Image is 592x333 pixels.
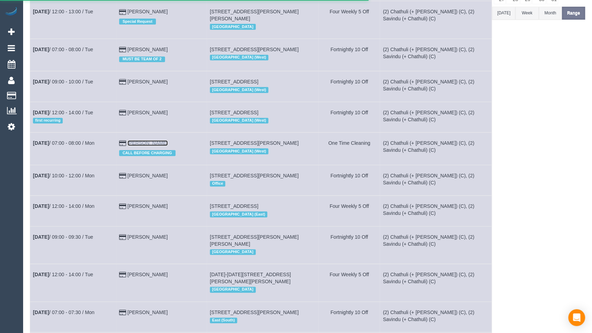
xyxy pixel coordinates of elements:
td: Schedule date [30,39,116,71]
td: Schedule date [30,71,116,102]
td: Schedule date [30,226,116,264]
td: Frequency [318,132,380,165]
b: [DATE] [33,9,49,14]
td: Customer [116,102,207,132]
td: Service location [207,39,318,71]
td: Schedule date [30,102,116,132]
span: [STREET_ADDRESS][PERSON_NAME][PERSON_NAME] [210,234,299,247]
a: Automaid Logo [4,7,18,17]
span: first recurring [33,118,63,123]
td: Customer [116,301,207,332]
td: Schedule date [30,264,116,301]
span: Special Request [119,19,156,24]
span: Office [210,181,225,186]
div: Location [210,179,316,188]
b: [DATE] [33,272,49,277]
div: Location [210,85,316,94]
td: Schedule date [30,165,116,195]
td: Frequency [318,301,380,332]
a: [PERSON_NAME] [128,173,168,178]
b: [DATE] [33,47,49,52]
td: Schedule date [30,196,116,226]
span: [GEOGRAPHIC_DATA] [210,287,256,292]
td: Customer [116,165,207,195]
td: Customer [116,71,207,102]
td: Frequency [318,71,380,102]
div: Location [210,53,316,62]
button: Range [562,7,585,20]
a: [PERSON_NAME] [128,47,168,52]
div: Open Intercom Messenger [568,309,585,326]
td: Service location [207,301,318,332]
td: Assigned to [380,132,491,165]
td: Assigned to [380,71,491,102]
span: [GEOGRAPHIC_DATA] (East) [210,211,267,217]
a: [PERSON_NAME] [128,272,168,277]
div: Location [210,316,316,325]
td: Frequency [318,226,380,264]
td: Customer [116,226,207,264]
span: [GEOGRAPHIC_DATA] (West) [210,118,268,123]
td: Frequency [318,165,380,195]
td: Service location [207,226,318,264]
span: [GEOGRAPHIC_DATA] (West) [210,87,268,93]
i: Credit Card Payment [119,310,126,315]
a: [DATE]/ 07:00 - 08:00 / Mon [33,140,95,146]
i: Credit Card Payment [119,272,126,277]
i: Credit Card Payment [119,80,126,84]
td: Assigned to [380,165,491,195]
a: [PERSON_NAME] [128,9,168,14]
a: [PERSON_NAME] [128,203,168,209]
span: [STREET_ADDRESS][PERSON_NAME][PERSON_NAME] [210,9,299,21]
span: East (South) [210,318,237,323]
span: [STREET_ADDRESS] [210,110,258,115]
a: [DATE]/ 09:00 - 10:00 / Tue [33,79,93,84]
td: Frequency [318,1,380,39]
td: Assigned to [380,196,491,226]
span: [STREET_ADDRESS][PERSON_NAME] [210,140,299,146]
a: [DATE]/ 07:00 - 08:00 / Tue [33,47,93,52]
a: [DATE]/ 10:00 - 12:00 / Mon [33,173,95,178]
td: Frequency [318,196,380,226]
i: Credit Card Payment [119,141,126,146]
td: Customer [116,132,207,165]
b: [DATE] [33,173,49,178]
td: Service location [207,196,318,226]
a: [PERSON_NAME] [128,234,168,240]
td: Assigned to [380,102,491,132]
td: Schedule date [30,1,116,39]
td: Frequency [318,102,380,132]
td: Customer [116,39,207,71]
div: Location [210,210,316,219]
i: Credit Card Payment [119,10,126,15]
b: [DATE] [33,310,49,315]
i: Credit Card Payment [119,174,126,178]
td: Customer [116,1,207,39]
i: Credit Card Payment [119,47,126,52]
td: Service location [207,264,318,301]
span: [STREET_ADDRESS][PERSON_NAME] [210,173,299,178]
td: Service location [207,71,318,102]
td: Service location [207,132,318,165]
i: Credit Card Payment [119,235,126,240]
td: Frequency [318,264,380,301]
b: [DATE] [33,110,49,115]
td: Frequency [318,39,380,71]
a: [PERSON_NAME] [128,79,168,84]
span: [STREET_ADDRESS][PERSON_NAME] [210,47,299,52]
div: Location [210,285,316,294]
a: [DATE]/ 12:00 - 14:00 / Tue [33,272,93,277]
div: Location [210,22,316,31]
td: Assigned to [380,226,491,264]
td: Customer [116,264,207,301]
a: [PERSON_NAME] [128,310,168,315]
a: [DATE]/ 12:00 - 14:00 / Mon [33,203,95,209]
a: [PERSON_NAME] [128,140,168,146]
a: [PERSON_NAME] [128,110,168,115]
td: Assigned to [380,39,491,71]
b: [DATE] [33,203,49,209]
i: Credit Card Payment [119,204,126,209]
a: [DATE]/ 09:00 - 09:30 / Tue [33,234,93,240]
span: [GEOGRAPHIC_DATA] (West) [210,55,268,60]
a: [DATE]/ 12:00 - 13:00 / Tue [33,9,93,14]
